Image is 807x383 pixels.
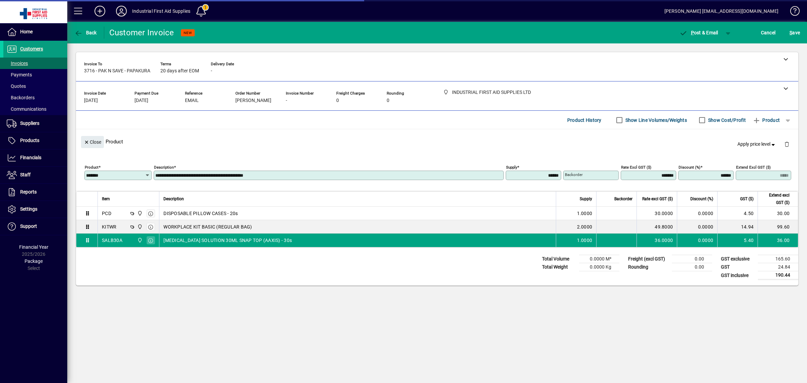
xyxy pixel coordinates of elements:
td: 30.00 [758,207,798,220]
span: Financial Year [19,244,48,250]
td: 0.0000 M³ [579,255,619,263]
a: Products [3,132,67,149]
span: Supply [580,195,592,203]
span: P [691,30,694,35]
td: 99.60 [758,220,798,234]
a: Financials [3,149,67,166]
span: 3716 - PAK N SAVE - PAPAKURA [84,68,150,74]
td: Rounding [625,263,672,271]
span: Support [20,223,37,229]
span: Products [20,138,39,143]
span: Staff [20,172,31,177]
a: Communications [3,103,67,115]
span: [DATE] [134,98,148,103]
td: 5.40 [717,234,758,247]
div: Customer Invoice [109,27,174,38]
a: Backorders [3,92,67,103]
td: 24.84 [758,263,798,271]
span: Customers [20,46,43,51]
span: Discount (%) [690,195,713,203]
td: GST [718,263,758,271]
span: Product [753,115,780,126]
span: Reports [20,189,37,195]
button: Cancel [759,27,777,39]
span: Product History [567,115,602,126]
td: 0.00 [672,263,712,271]
span: Rate excl GST ($) [642,195,673,203]
label: Show Line Volumes/Weights [624,117,687,124]
mat-label: Rate excl GST ($) [621,165,651,170]
span: Financials [20,155,41,160]
span: [MEDICAL_DATA] SOLUTION 30ML SNAP TOP (AAXIS) - 30s [163,237,292,244]
span: 1.0000 [577,210,592,217]
span: EMAIL [185,98,199,103]
span: INDUSTRIAL FIRST AID SUPPLIES LTD [136,210,143,217]
a: Quotes [3,80,67,92]
td: 4.50 [717,207,758,220]
a: Staff [3,167,67,183]
td: 36.00 [758,234,798,247]
td: 0.0000 [677,207,717,220]
span: [DATE] [84,98,98,103]
td: Total Volume [539,255,579,263]
td: 0.0000 [677,234,717,247]
span: [PERSON_NAME] [235,98,271,103]
a: Settings [3,201,67,218]
td: GST inclusive [718,271,758,280]
div: PCD [102,210,111,217]
span: INDUSTRIAL FIRST AID SUPPLIES LTD [136,237,143,244]
span: 1.0000 [577,237,592,244]
span: Backorder [614,195,632,203]
div: 49.8000 [641,223,673,230]
span: Home [20,29,33,34]
button: Close [81,136,104,148]
span: Settings [20,206,37,212]
span: Invoices [7,61,28,66]
span: Suppliers [20,120,39,126]
button: Product History [565,114,604,126]
span: ave [790,27,800,38]
div: 36.0000 [641,237,673,244]
td: 0.0000 Kg [579,263,619,271]
span: Quotes [7,83,26,89]
app-page-header-button: Back [67,27,104,39]
span: Apply price level [737,141,776,148]
a: Support [3,218,67,235]
span: GST ($) [740,195,754,203]
button: Save [788,27,802,39]
div: SALB30A [102,237,122,244]
span: Description [163,195,184,203]
app-page-header-button: Close [79,139,106,145]
td: 0.00 [672,255,712,263]
span: Communications [7,106,46,112]
button: Profile [111,5,132,17]
button: Apply price level [735,138,779,150]
div: Product [76,129,798,154]
span: Backorders [7,95,35,100]
span: WORKPLACE KIT BASIC (REGULAR BAG) [163,223,252,230]
mat-label: Product [85,165,99,170]
a: Home [3,24,67,40]
span: Extend excl GST ($) [762,191,790,206]
span: Back [74,30,97,35]
span: S [790,30,792,35]
button: Back [73,27,99,39]
label: Show Cost/Profit [707,117,746,124]
div: [PERSON_NAME] [EMAIL_ADDRESS][DOMAIN_NAME] [664,6,778,16]
td: 165.60 [758,255,798,263]
app-page-header-button: Delete [779,141,795,147]
a: Payments [3,69,67,80]
span: Cancel [761,27,776,38]
span: - [211,68,212,74]
div: 30.0000 [641,210,673,217]
span: Payments [7,72,32,77]
td: Freight (excl GST) [625,255,672,263]
span: 20 days after EOM [160,68,199,74]
span: NEW [184,31,192,35]
mat-label: Description [154,165,174,170]
button: Delete [779,136,795,152]
span: 0 [336,98,339,103]
span: 2.0000 [577,223,592,230]
a: Reports [3,184,67,201]
a: Suppliers [3,115,67,132]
